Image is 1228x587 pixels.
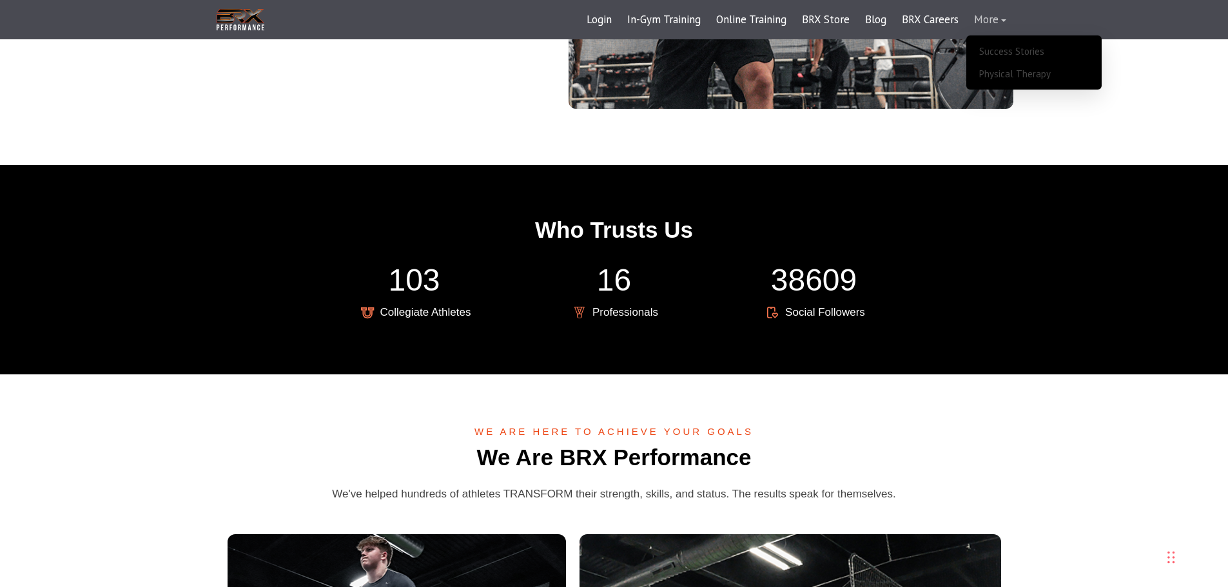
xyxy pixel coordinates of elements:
a: Blog [857,5,894,35]
img: collegiate-athletes [358,303,377,322]
span: we are here to achieve your goals [228,426,1001,438]
div: Navigation Menu [579,5,1014,35]
iframe: Chat Widget [1045,448,1228,587]
a: BRX Careers [894,5,966,35]
a: More [966,5,1014,35]
a: Login [579,5,619,35]
a: In-Gym Training [619,5,708,35]
a: Success Stories [973,40,1095,63]
span: 38609 [771,263,857,297]
img: BRX Transparent Logo-2 [215,6,266,33]
a: Online Training [708,5,794,35]
span: Social Followers [785,302,865,323]
span: 16 [597,263,631,297]
img: professionals [570,303,589,322]
a: BRX Store [794,5,857,35]
span: 103 [388,263,440,297]
img: social-followers [763,303,782,322]
div: We've helped hundreds of athletes TRANSFORM their strength, skills, and status. The results speak... [228,486,1001,502]
a: Physical Therapy [973,63,1095,85]
span: Professionals [592,302,658,323]
div: Drag [1167,538,1175,577]
h2: Who Trusts Us [215,217,1014,244]
span: Collegiate Athletes [380,302,471,323]
h2: We Are BRX Performance [228,444,1001,471]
